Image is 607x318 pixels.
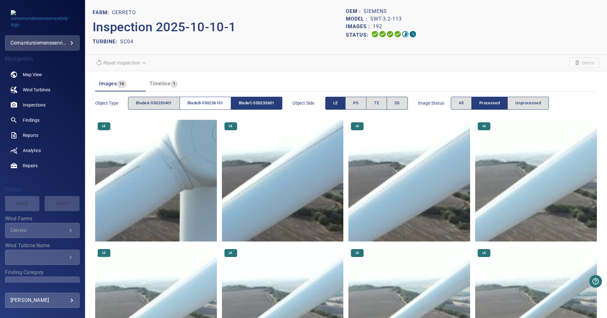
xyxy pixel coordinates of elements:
button: bladeB-550236101 [180,97,231,110]
label: Wind Turbine Name [5,243,80,248]
span: Unable to delete the inspection due to your user permissions [569,58,599,68]
div: objectType [128,97,282,110]
svg: Classification 0% [409,30,417,38]
h4: Filters [5,187,80,193]
span: Inspections [23,102,46,108]
div: Wind Turbine Name [5,250,80,265]
span: Object Side [292,100,325,106]
p: Cerreto [112,9,136,16]
div: Cerreto [10,227,67,233]
p: SC04 [120,38,133,46]
button: bladeA-550233401 [128,97,180,110]
img: comantursiemensserviceitaly-logo [11,10,74,28]
span: 1 [170,80,178,88]
span: Repairs [23,162,38,169]
span: LE [98,124,109,128]
span: Wind Turbines [23,87,50,93]
span: Reports [23,132,38,138]
em: Reset inspection [103,60,140,66]
a: analytics noActive [5,143,80,158]
span: Image Status [418,100,451,106]
div: objectSide [325,97,408,110]
p: Inspection 2025-10-10-1 [93,18,346,37]
svg: Selecting 100% [386,30,394,38]
p: TURBINE: [93,38,120,46]
span: LE [352,251,363,255]
svg: Matching 24% [402,30,409,38]
span: LE [98,251,109,255]
span: Analytics [23,147,41,154]
button: Processed [471,97,508,110]
span: LE [225,251,236,255]
a: windturbines noActive [5,82,80,97]
a: map noActive [5,67,80,82]
button: LE [325,97,346,110]
p: Siemens [364,8,387,15]
span: Images [99,81,117,87]
span: LE [333,100,338,107]
p: OEM : [346,8,364,15]
span: bladeC-550233601 [239,100,274,107]
p: Model : [346,15,370,23]
p: 192 [373,23,382,30]
svg: ML Processing 100% [394,30,402,38]
p: Status: [346,30,371,40]
button: bladeC-550233601 [231,97,282,110]
span: SS [395,100,400,107]
span: TE [374,100,379,107]
span: Processed [479,100,500,107]
p: SWT-3.2-113 [370,15,402,23]
button: TE [366,97,387,110]
span: Timeline [150,81,170,87]
span: LE [479,124,490,128]
span: Object type [95,100,128,106]
label: Finding Category [5,270,80,275]
svg: Data Formatted 100% [379,30,386,38]
span: LE [352,124,363,128]
div: comantursiemensserviceitaly [5,35,80,51]
div: comantursiemensserviceitaly [10,38,74,48]
label: Wind Farms [5,216,80,221]
h4: Navigation [5,56,80,62]
div: Reset inspection [93,57,150,68]
button: Unprocessed [507,97,549,110]
button: SS [387,97,408,110]
span: Map View [23,71,42,78]
svg: Uploading 100% [371,30,379,38]
p: FARM: [93,9,112,16]
button: PS [345,97,366,110]
div: Finding Category [5,277,80,292]
span: LE [225,124,236,128]
div: [PERSON_NAME] [10,295,74,305]
a: reports noActive [5,128,80,143]
span: All [459,100,464,107]
span: PS [353,100,359,107]
span: bladeB-550236101 [187,100,223,107]
span: LE [479,251,490,255]
span: bladeA-550233401 [136,100,172,107]
a: findings noActive [5,113,80,128]
div: Wind Farms [5,223,80,238]
span: Unprocessed [515,100,541,107]
a: repairs noActive [5,158,80,173]
span: 16 [117,80,126,88]
div: Unable to reset the inspection due to your user permissions [93,57,150,68]
div: imageStatus [451,97,549,110]
span: Findings [23,117,40,123]
a: inspections noActive [5,97,80,113]
p: Images : [346,23,373,30]
button: All [451,97,472,110]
